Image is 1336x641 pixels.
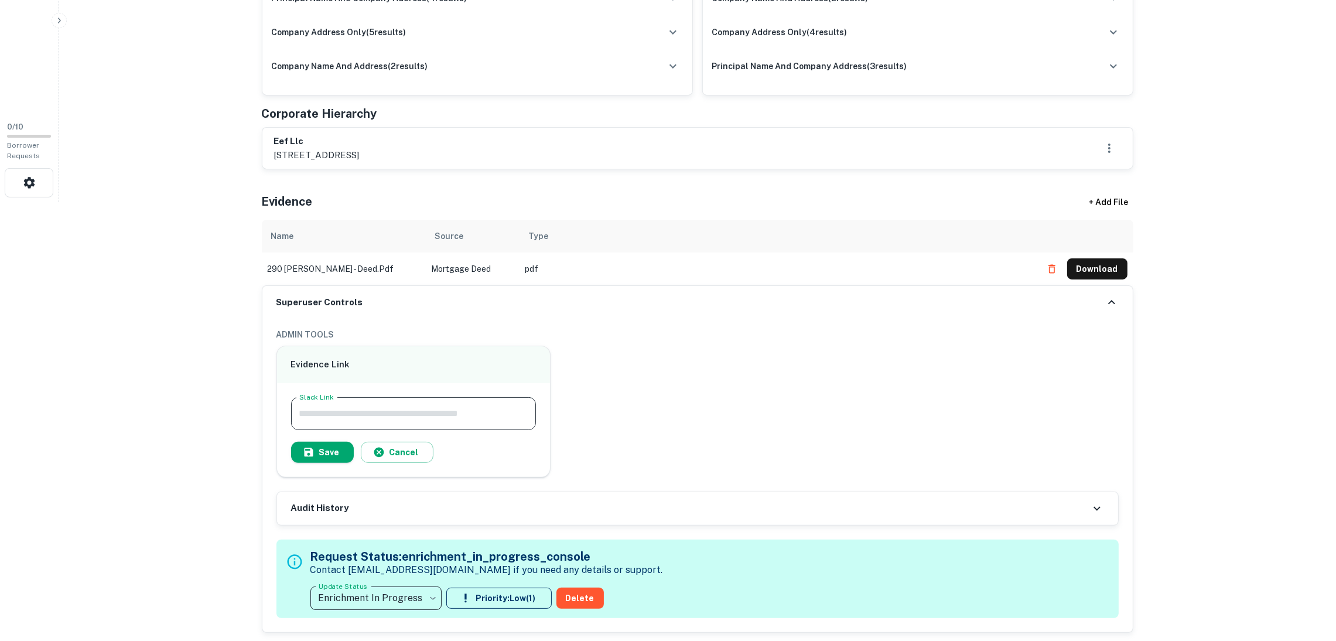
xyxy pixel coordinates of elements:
[435,229,464,243] div: Source
[529,229,549,243] div: Type
[1041,260,1062,278] button: Delete file
[262,253,426,285] td: 290 [PERSON_NAME] - deed.pdf
[262,220,426,253] th: Name
[276,296,363,309] h6: Superuser Controls
[446,588,552,609] button: Priority:Low(1)
[262,220,1133,285] div: scrollable content
[291,502,349,515] h6: Audit History
[310,563,663,577] p: Contact [EMAIL_ADDRESS][DOMAIN_NAME] if you need any details or support.
[426,220,520,253] th: Source
[262,193,313,210] h5: Evidence
[272,26,406,39] h6: company address only ( 5 results)
[712,26,848,39] h6: company address only ( 4 results)
[556,588,604,609] button: Delete
[7,141,40,160] span: Borrower Requests
[319,581,367,591] label: Update Status
[262,105,377,122] h5: Corporate Hierarchy
[1068,192,1150,213] div: + Add File
[291,442,354,463] button: Save
[272,60,428,73] h6: company name and address ( 2 results)
[310,548,663,565] h5: Request Status: enrichment_in_progress_console
[1277,547,1336,604] iframe: Chat Widget
[712,60,907,73] h6: principal name and company address ( 3 results)
[276,328,1119,341] h6: ADMIN TOOLS
[274,135,360,148] h6: eef llc
[299,392,334,402] label: Slack Link
[7,122,23,131] span: 0 / 10
[291,358,537,371] h6: Evidence Link
[520,253,1036,285] td: pdf
[271,229,294,243] div: Name
[274,148,360,162] p: [STREET_ADDRESS]
[426,253,520,285] td: Mortgage Deed
[520,220,1036,253] th: Type
[361,442,433,463] button: Cancel
[310,582,442,615] div: Enrichment In Progress
[1067,258,1127,279] button: Download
